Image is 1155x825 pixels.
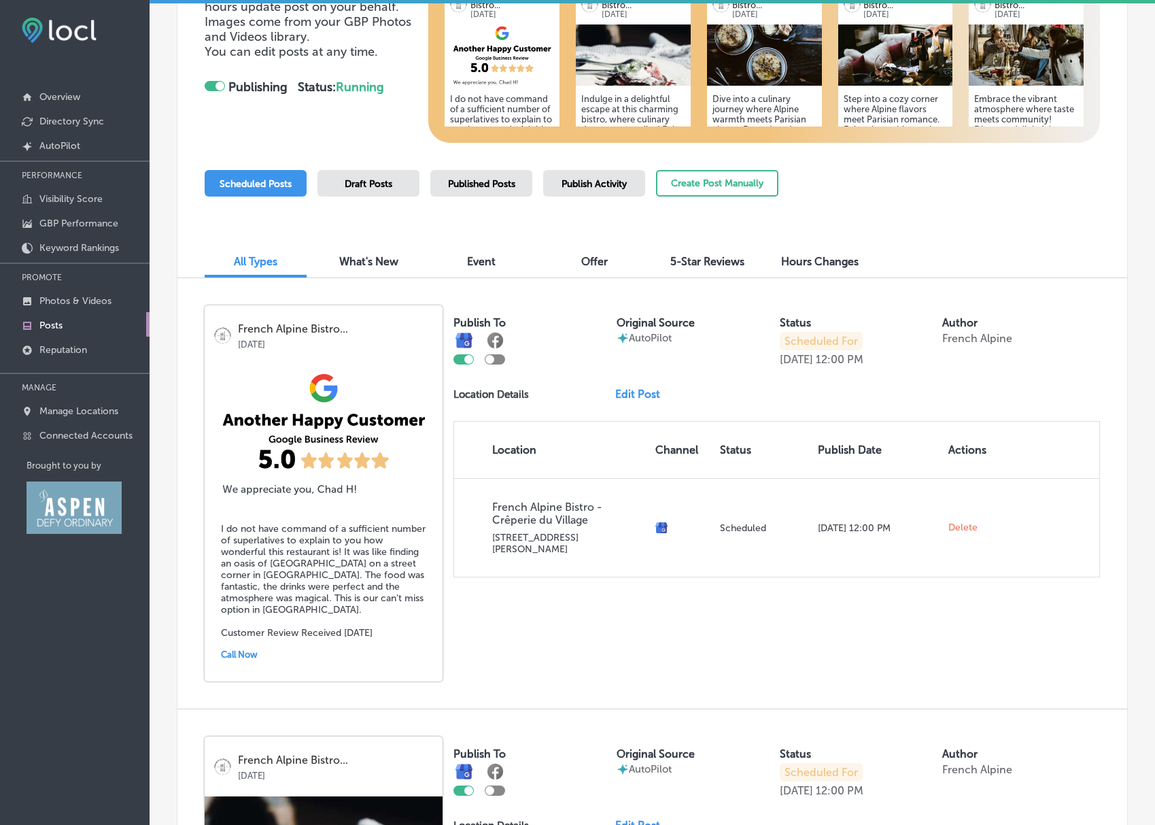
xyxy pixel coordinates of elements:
img: Aspen [27,482,122,534]
p: [DATE] [863,10,947,19]
th: Location [454,422,650,478]
label: Author [942,316,978,329]
p: Keyword Rankings [39,242,119,254]
span: Published Posts [448,178,515,190]
h5: I do not have command of a sufficient number of superlatives to explain to you how wonderful this... [221,523,426,639]
span: Scheduled Posts [220,178,292,190]
p: Scheduled [720,522,807,534]
p: French Alpine [942,332,1012,345]
span: Draft Posts [345,178,392,190]
p: AutoPilot [629,763,672,775]
p: French Alpine Bistro - Crêperie du Village [492,501,644,526]
p: [DATE] [732,10,816,19]
img: 17574271032af6694d-834b-45f8-aec0-57eff7eac985_creperie2_2.jpg [969,24,1084,86]
img: logo [214,327,231,344]
img: 175742709376712b99-ca37-4ed8-9f66-5267f3e73080_2023-05-23.jpg [576,24,691,86]
img: 17574270905d70fd24-2c01-4de0-ac03-8579c7817fc8_2023-05-23.jpg [707,24,822,86]
p: [DATE] [470,10,554,19]
span: All Types [234,255,277,268]
p: GBP Performance [39,218,118,229]
label: Author [942,747,978,760]
p: Visibility Score [39,193,103,205]
span: Delete [948,522,978,534]
h5: Dive into a culinary journey where Alpine warmth meets Parisian charm. From decadent crêpes to re... [712,94,816,247]
p: Photos & Videos [39,295,111,307]
label: Status [780,316,811,329]
p: [DATE] [238,767,433,781]
span: You can edit posts at any time. [205,44,378,59]
p: AutoPilot [629,332,672,344]
p: Brought to you by [27,460,150,471]
h5: Indulge in a delightful escape at this charming bistro, where culinary dreams come alive! Enjoy a... [581,94,685,247]
p: [STREET_ADDRESS][PERSON_NAME] [492,532,644,555]
p: Manage Locations [39,405,118,417]
img: aafa3d09-3bad-41cd-8aef-858fe8929763.png [205,365,443,501]
h5: Embrace the vibrant atmosphere where taste meets community! Discover delightful dishes from Alpin... [974,94,1078,247]
img: autopilot-icon [617,332,629,344]
p: French Alpine Bistro... [238,323,433,335]
th: Status [714,422,812,478]
p: [DATE] [780,784,813,797]
p: Location Details [453,388,529,401]
label: Status [780,747,811,760]
label: Publish To [453,747,506,760]
label: Original Source [617,747,695,760]
p: Posts [39,320,63,331]
img: fda3e92497d09a02dc62c9cd864e3231.png [22,18,97,43]
span: Publish Activity [562,178,627,190]
span: Offer [581,255,608,268]
strong: Publishing [228,80,288,95]
strong: Status: [298,80,384,95]
span: 5-Star Reviews [670,255,744,268]
img: aafa3d09-3bad-41cd-8aef-858fe8929763.png [445,24,559,86]
p: [DATE] [602,10,685,19]
th: Actions [943,422,995,478]
h5: Step into a cozy corner where Alpine flavors meet Parisian romance. Enjoy the ambiance that trans... [844,94,948,247]
p: Scheduled For [780,332,863,350]
p: Connected Accounts [39,430,133,441]
p: [DATE] [238,335,433,350]
span: Event [467,255,496,268]
p: Scheduled For [780,763,863,781]
th: Channel [650,422,715,478]
img: 1757427107b837f399-841b-4034-9e79-5362a02b8c5b_ahrlingphoto_creperie01-89.jpg [838,24,953,86]
th: Publish Date [812,422,943,478]
img: logo [214,758,231,775]
p: 12:00 PM [816,784,863,797]
p: Directory Sync [39,116,104,127]
p: AutoPilot [39,140,80,152]
p: 12:00 PM [816,353,863,366]
h5: I do not have command of a sufficient number of superlatives to explain to you how wonderful this... [450,94,554,247]
p: [DATE] [995,10,1078,19]
p: Reputation [39,344,87,356]
p: French Alpine [942,763,1012,776]
img: autopilot-icon [617,763,629,775]
p: [DATE] 12:00 PM [818,522,937,534]
p: [DATE] [780,353,813,366]
span: Hours Changes [781,255,859,268]
span: What's New [339,255,398,268]
a: Edit Post [615,388,671,401]
p: Overview [39,91,80,103]
span: Running [336,80,384,95]
p: French Alpine Bistro... [238,754,433,767]
label: Publish To [453,316,506,329]
button: Create Post Manually [656,170,778,197]
label: Original Source [617,316,695,329]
